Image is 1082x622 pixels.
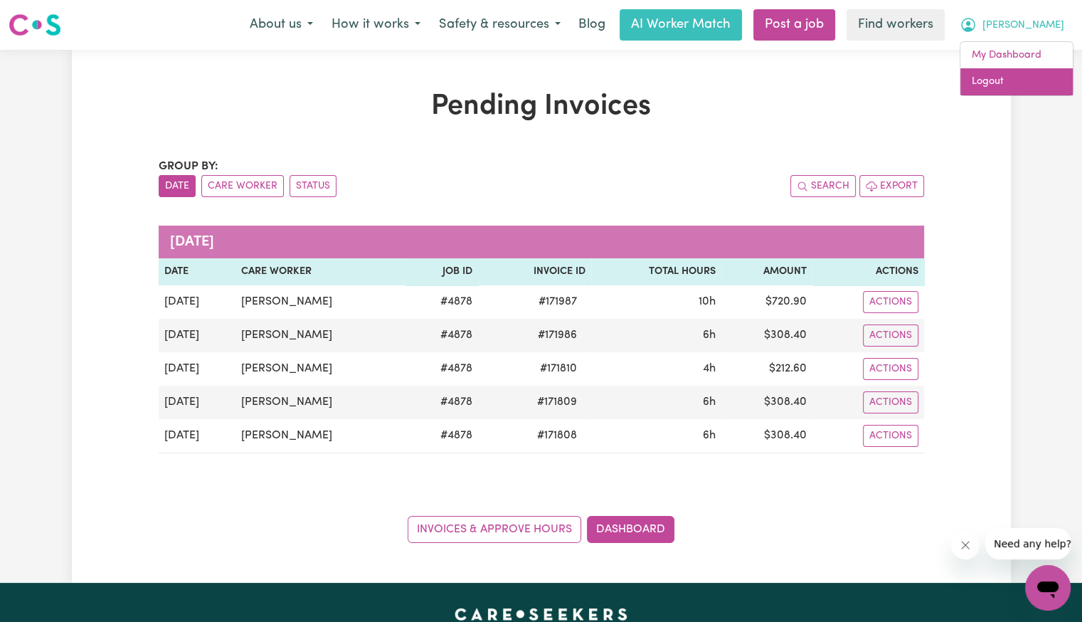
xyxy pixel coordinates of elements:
[863,391,918,413] button: Actions
[529,394,585,411] span: # 171809
[405,285,477,319] td: # 4878
[159,226,924,258] caption: [DATE]
[985,528,1071,559] iframe: Message from company
[721,352,812,386] td: $ 212.60
[235,419,405,453] td: [PERSON_NAME]
[863,425,918,447] button: Actions
[235,386,405,419] td: [PERSON_NAME]
[531,360,585,377] span: # 171810
[960,41,1073,96] div: My Account
[591,258,721,285] th: Total Hours
[159,161,218,172] span: Group by:
[290,175,336,197] button: sort invoices by paid status
[530,293,585,310] span: # 171987
[455,608,627,620] a: Careseekers home page
[159,285,235,319] td: [DATE]
[9,10,86,21] span: Need any help?
[703,396,716,408] span: 6 hours
[863,291,918,313] button: Actions
[201,175,284,197] button: sort invoices by care worker
[721,258,812,285] th: Amount
[703,430,716,441] span: 6 hours
[570,9,614,41] a: Blog
[982,18,1064,33] span: [PERSON_NAME]
[322,10,430,40] button: How it works
[847,9,945,41] a: Find workers
[408,516,581,543] a: Invoices & Approve Hours
[159,419,235,453] td: [DATE]
[235,352,405,386] td: [PERSON_NAME]
[863,325,918,347] button: Actions
[620,9,742,41] a: AI Worker Match
[721,419,812,453] td: $ 308.40
[478,258,592,285] th: Invoice ID
[790,175,856,197] button: Search
[721,285,812,319] td: $ 720.90
[159,258,235,285] th: Date
[159,90,924,124] h1: Pending Invoices
[863,358,918,380] button: Actions
[235,285,405,319] td: [PERSON_NAME]
[159,175,196,197] button: sort invoices by date
[1025,565,1071,611] iframe: Button to launch messaging window
[405,258,477,285] th: Job ID
[240,10,322,40] button: About us
[529,327,585,344] span: # 171986
[405,319,477,352] td: # 4878
[859,175,924,197] button: Export
[235,319,405,352] td: [PERSON_NAME]
[812,258,923,285] th: Actions
[9,9,61,41] a: Careseekers logo
[960,68,1073,95] a: Logout
[721,386,812,419] td: $ 308.40
[235,258,405,285] th: Care Worker
[159,386,235,419] td: [DATE]
[587,516,674,543] a: Dashboard
[699,296,716,307] span: 10 hours
[703,363,716,374] span: 4 hours
[159,352,235,386] td: [DATE]
[405,352,477,386] td: # 4878
[753,9,835,41] a: Post a job
[159,319,235,352] td: [DATE]
[405,386,477,419] td: # 4878
[950,10,1073,40] button: My Account
[960,42,1073,69] a: My Dashboard
[529,427,585,444] span: # 171808
[9,12,61,38] img: Careseekers logo
[721,319,812,352] td: $ 308.40
[405,419,477,453] td: # 4878
[703,330,716,341] span: 6 hours
[430,10,570,40] button: Safety & resources
[951,531,980,559] iframe: Close message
